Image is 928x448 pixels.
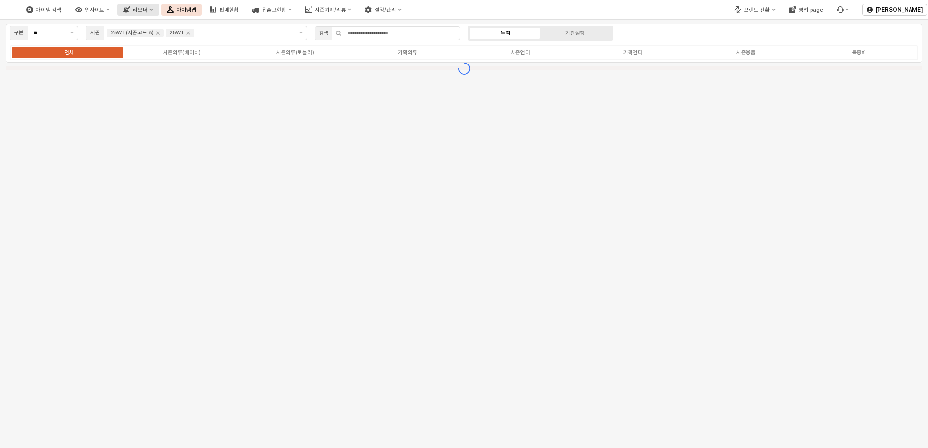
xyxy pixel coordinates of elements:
label: 시즌언더 [464,48,577,57]
div: 입출고현황 [262,7,286,13]
button: 입출고현황 [247,4,298,16]
button: 아이템 검색 [20,4,67,16]
label: 기획언더 [577,48,689,57]
button: 시즌기획/리뷰 [299,4,357,16]
div: 영업 page [799,7,823,13]
label: 기간설정 [541,29,610,37]
button: 아이템맵 [161,4,202,16]
div: 리오더 [133,7,148,13]
button: 인사이트 [69,4,116,16]
div: 복종X [852,49,865,56]
div: 전체 [65,49,74,56]
div: 시즌용품 [736,49,756,56]
button: 영업 page [783,4,829,16]
label: 누적 [471,29,541,37]
div: 인사이트 [85,7,104,13]
div: 아이템 검색 [36,7,62,13]
button: [PERSON_NAME] [862,4,927,16]
div: 시즌기획/리뷰 [315,7,346,13]
div: 기간설정 [565,30,585,36]
div: 기획의류 [398,49,417,56]
button: 브랜드 전환 [729,4,781,16]
label: 시즌의류(토들러) [239,48,351,57]
div: 구분 [14,29,24,37]
div: 검색 [319,29,328,37]
div: 25WT [169,29,184,37]
button: 설정/관리 [359,4,407,16]
div: 판매현황 [219,7,239,13]
label: 기획의류 [351,48,464,57]
label: 시즌의류(베이비) [126,48,238,57]
div: 브랜드 전환 [744,7,770,13]
div: 시즌언더 [511,49,530,56]
div: 시즌의류(베이비) [163,49,201,56]
div: 아이템맵 [177,7,196,13]
div: Remove 25WT [186,31,190,35]
button: 리오더 [117,4,159,16]
div: 버그 제보 및 기능 개선 요청 [831,4,855,16]
button: 제안 사항 표시 [296,26,307,40]
label: 복종X [802,48,915,57]
div: 25WT(시즌코드:8) [111,29,154,37]
div: 누적 [501,30,511,36]
div: 시즌 [90,29,100,37]
p: [PERSON_NAME] [876,6,923,14]
label: 전체 [13,48,126,57]
div: 기획언더 [623,49,643,56]
div: Remove 25WT(시즌코드:8) [156,31,160,35]
button: 판매현황 [204,4,245,16]
div: 설정/관리 [375,7,396,13]
button: 제안 사항 표시 [66,26,78,40]
label: 시즌용품 [690,48,802,57]
div: 시즌의류(토들러) [276,49,314,56]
